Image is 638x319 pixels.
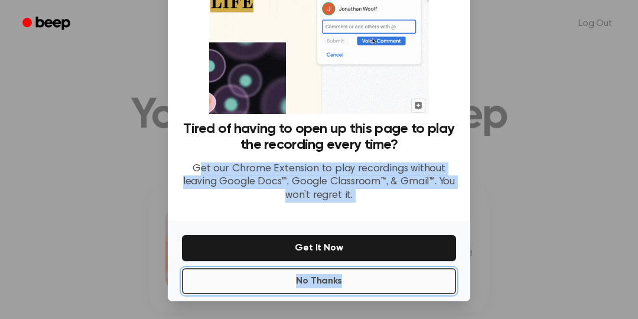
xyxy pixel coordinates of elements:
a: Beep [14,12,81,35]
button: No Thanks [182,268,456,294]
a: Log Out [567,9,624,38]
p: Get our Chrome Extension to play recordings without leaving Google Docs™, Google Classroom™, & Gm... [182,162,456,203]
h3: Tired of having to open up this page to play the recording every time? [182,121,456,153]
button: Get It Now [182,235,456,261]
